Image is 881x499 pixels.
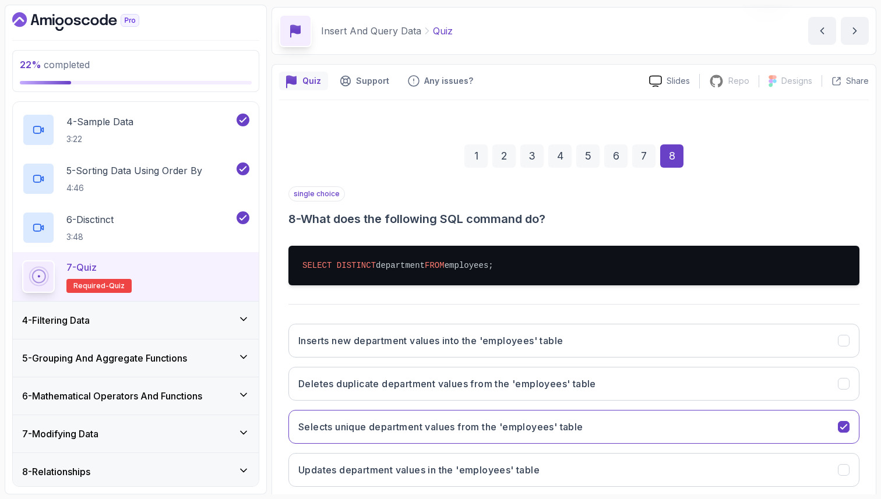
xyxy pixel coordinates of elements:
[288,324,859,358] button: Inserts new department values into the 'employees' table
[321,24,421,38] p: Insert And Query Data
[660,144,683,168] div: 8
[66,260,97,274] p: 7 - Quiz
[279,72,328,90] button: quiz button
[337,261,376,270] span: DISTINCT
[73,281,109,291] span: Required-
[298,377,596,391] h3: Deletes duplicate department values from the 'employees' table
[13,415,259,452] button: 7-Modifying Data
[298,334,563,348] h3: Inserts new department values into the 'employees' table
[298,463,540,477] h3: Updates department values in the 'employees' table
[22,389,202,403] h3: 6 - Mathematical Operators And Functions
[13,453,259,490] button: 8-Relationships
[632,144,656,168] div: 7
[109,281,125,291] span: quiz
[548,144,572,168] div: 4
[492,144,516,168] div: 2
[781,75,812,87] p: Designs
[66,164,202,178] p: 5 - Sorting Data Using Order By
[288,453,859,487] button: Updates department values in the 'employees' table
[728,75,749,87] p: Repo
[13,377,259,415] button: 6-Mathematical Operators And Functions
[433,24,453,38] p: Quiz
[12,12,166,31] a: Dashboard
[22,465,90,479] h3: 8 - Relationships
[66,115,133,129] p: 4 - Sample Data
[640,75,699,87] a: Slides
[520,144,544,168] div: 3
[13,302,259,339] button: 4-Filtering Data
[464,144,488,168] div: 1
[22,162,249,195] button: 5-Sorting Data Using Order By4:46
[667,75,690,87] p: Slides
[302,75,321,87] p: Quiz
[356,75,389,87] p: Support
[66,182,202,194] p: 4:46
[288,211,859,227] h3: 8 - What does the following SQL command do?
[298,420,583,434] h3: Selects unique department values from the 'employees' table
[66,213,114,227] p: 6 - Disctinct
[66,231,114,243] p: 3:48
[576,144,600,168] div: 5
[846,75,869,87] p: Share
[288,186,345,201] p: single choice
[288,367,859,401] button: Deletes duplicate department values from the 'employees' table
[841,17,869,45] button: next content
[424,75,473,87] p: Any issues?
[401,72,480,90] button: Feedback button
[22,114,249,146] button: 4-Sample Data3:22
[20,59,41,70] span: 22 %
[22,313,90,327] h3: 4 - Filtering Data
[333,72,396,90] button: Support button
[66,133,133,145] p: 3:22
[302,261,332,270] span: SELECT
[22,260,249,293] button: 7-QuizRequired-quiz
[288,410,859,444] button: Selects unique department values from the 'employees' table
[22,351,187,365] h3: 5 - Grouping And Aggregate Functions
[288,246,859,285] pre: department employees;
[822,75,869,87] button: Share
[22,211,249,244] button: 6-Disctinct3:48
[22,427,98,441] h3: 7 - Modifying Data
[20,59,90,70] span: completed
[604,144,628,168] div: 6
[808,17,836,45] button: previous content
[13,339,259,377] button: 5-Grouping And Aggregate Functions
[425,261,445,270] span: FROM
